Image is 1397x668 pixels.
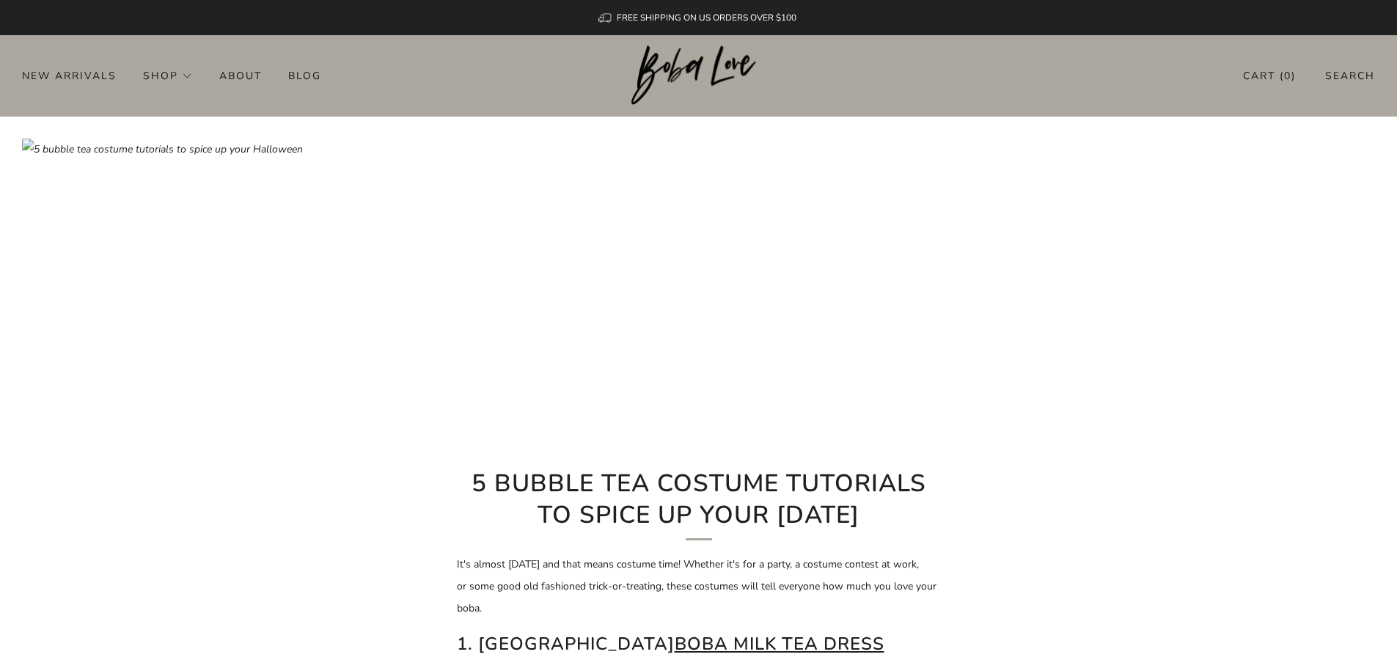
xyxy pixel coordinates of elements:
[143,64,193,87] a: Shop
[22,64,117,87] a: New Arrivals
[219,64,262,87] a: About
[617,12,796,23] span: FREE SHIPPING ON US ORDERS OVER $100
[288,64,321,87] a: Blog
[675,632,884,656] a: boba milk tea dress
[22,139,1375,498] img: 5 bubble tea costume tutorials to spice up your Halloween
[1243,64,1296,88] a: Cart
[457,469,941,540] h1: 5 bubble tea costume tutorials to spice up your [DATE]
[1325,64,1375,88] a: Search
[457,554,941,620] p: It's almost [DATE] and that means costume time! Whether it's for a party, a costume contest at wo...
[1284,69,1291,83] items-count: 0
[631,45,766,106] img: Boba Love
[457,630,941,658] h2: 1. [GEOGRAPHIC_DATA]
